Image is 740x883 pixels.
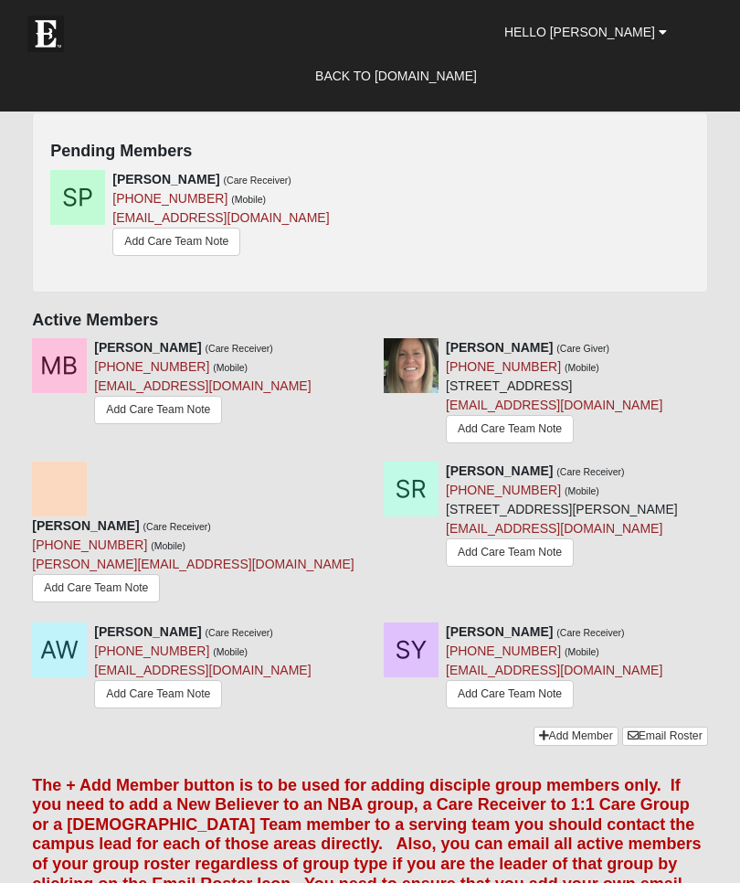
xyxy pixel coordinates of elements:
span: Hello [PERSON_NAME] [504,25,655,39]
a: [EMAIL_ADDRESS][DOMAIN_NAME] [446,398,662,412]
small: (Mobile) [231,194,266,205]
small: (Mobile) [151,540,185,551]
a: [PHONE_NUMBER] [32,537,147,552]
strong: [PERSON_NAME] [94,624,201,639]
div: [STREET_ADDRESS] [446,338,662,448]
a: [PHONE_NUMBER] [94,359,209,374]
small: (Care Receiver) [556,627,624,638]
a: Add Care Team Note [446,415,574,443]
small: (Mobile) [565,485,599,496]
a: [PHONE_NUMBER] [446,644,561,658]
a: Email Roster [622,727,708,746]
a: [PHONE_NUMBER] [94,644,209,658]
a: [EMAIL_ADDRESS][DOMAIN_NAME] [446,663,662,677]
a: [PHONE_NUMBER] [446,483,561,497]
small: (Mobile) [565,362,599,373]
small: (Mobile) [213,362,248,373]
a: Add Care Team Note [446,538,574,567]
strong: [PERSON_NAME] [112,172,219,186]
a: Back to [DOMAIN_NAME] [301,53,491,99]
img: Eleven22 logo [27,16,64,52]
strong: [PERSON_NAME] [446,624,553,639]
a: Add Member [534,727,618,746]
a: Hello [PERSON_NAME] [491,9,681,55]
small: (Care Receiver) [224,175,291,186]
a: Add Care Team Note [112,228,240,256]
a: [PERSON_NAME][EMAIL_ADDRESS][DOMAIN_NAME] [32,557,354,571]
small: (Mobile) [213,646,248,657]
div: [STREET_ADDRESS][PERSON_NAME] [446,462,678,571]
small: (Care Giver) [556,343,609,354]
h4: Pending Members [50,142,690,162]
a: [PHONE_NUMBER] [112,191,227,206]
a: [EMAIL_ADDRESS][DOMAIN_NAME] [112,210,329,225]
a: [EMAIL_ADDRESS][DOMAIN_NAME] [94,378,311,393]
strong: [PERSON_NAME] [446,340,553,355]
small: (Care Receiver) [143,521,211,532]
a: [EMAIL_ADDRESS][DOMAIN_NAME] [446,521,662,536]
small: (Mobile) [565,646,599,657]
strong: [PERSON_NAME] [94,340,201,355]
a: Add Care Team Note [32,574,160,602]
strong: [PERSON_NAME] [446,463,553,478]
h4: Active Members [32,311,708,331]
a: Add Care Team Note [94,680,222,708]
small: (Care Receiver) [206,627,273,638]
a: [PHONE_NUMBER] [446,359,561,374]
small: (Care Receiver) [206,343,273,354]
a: [EMAIL_ADDRESS][DOMAIN_NAME] [94,663,311,677]
a: Add Care Team Note [446,680,574,708]
small: (Care Receiver) [556,466,624,477]
a: Add Care Team Note [94,396,222,424]
strong: [PERSON_NAME] [32,518,139,533]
